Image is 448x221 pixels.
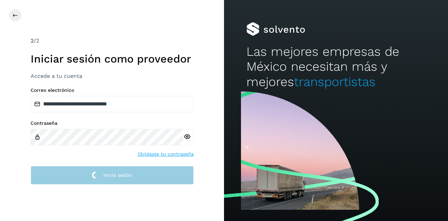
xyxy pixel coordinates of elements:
h3: Accede a tu cuenta [31,73,194,79]
span: 2 [31,37,34,44]
button: Inicia sesión [31,166,194,185]
h2: Las mejores empresas de México necesitan más y mejores [246,44,426,89]
span: Inicia sesión [103,173,132,177]
span: transportistas [294,74,376,89]
label: Correo electrónico [31,87,194,93]
div: /2 [31,37,194,45]
label: Contraseña [31,120,194,126]
a: Olvidaste tu contraseña [138,151,194,158]
h1: Iniciar sesión como proveedor [31,52,194,65]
